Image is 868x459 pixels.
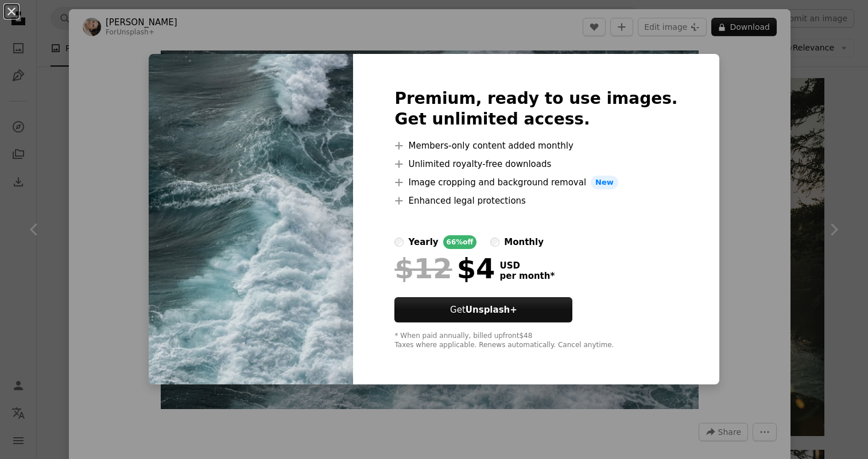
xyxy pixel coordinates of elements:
[466,305,517,315] strong: Unsplash+
[504,235,544,249] div: monthly
[394,297,572,322] button: GetUnsplash+
[394,254,495,283] div: $4
[394,238,404,247] input: yearly66%off
[394,194,677,208] li: Enhanced legal protections
[394,254,452,283] span: $12
[490,238,499,247] input: monthly
[408,235,438,249] div: yearly
[591,176,618,189] span: New
[394,157,677,171] li: Unlimited royalty-free downloads
[394,332,677,350] div: * When paid annually, billed upfront $48 Taxes where applicable. Renews automatically. Cancel any...
[394,139,677,153] li: Members-only content added monthly
[394,88,677,130] h2: Premium, ready to use images. Get unlimited access.
[443,235,477,249] div: 66% off
[499,271,555,281] span: per month *
[394,176,677,189] li: Image cropping and background removal
[149,54,353,384] img: premium_photo-1667149988113-a337090814c2
[499,260,555,271] span: USD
